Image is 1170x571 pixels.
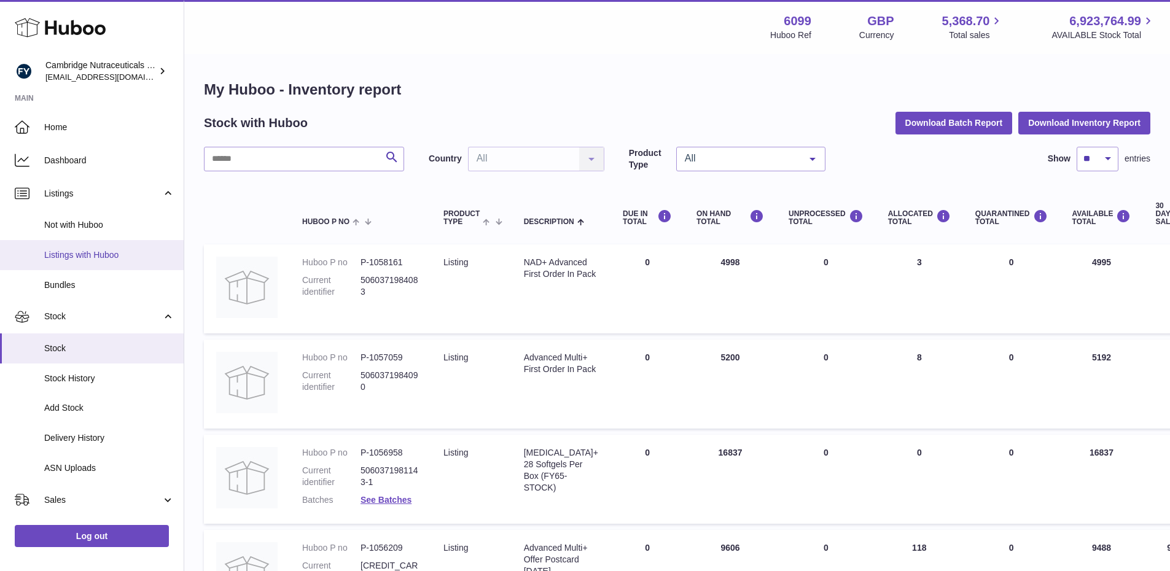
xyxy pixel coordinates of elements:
[44,462,174,474] span: ASN Uploads
[524,218,574,226] span: Description
[610,244,684,333] td: 0
[776,340,876,429] td: 0
[44,279,174,291] span: Bundles
[1125,153,1150,165] span: entries
[1009,352,1014,362] span: 0
[443,210,480,226] span: Product Type
[361,495,411,505] a: See Batches
[361,542,419,554] dd: P-1056209
[696,209,764,226] div: ON HAND Total
[361,352,419,363] dd: P-1057059
[1060,435,1144,524] td: 16837
[629,147,670,171] label: Product Type
[876,435,963,524] td: 0
[429,153,462,165] label: Country
[15,525,169,547] a: Log out
[44,155,174,166] span: Dashboard
[1069,13,1141,29] span: 6,923,764.99
[524,257,598,280] div: NAD+ Advanced First Order In Pack
[302,218,349,226] span: Huboo P no
[45,72,181,82] span: [EMAIL_ADDRESS][DOMAIN_NAME]
[361,274,419,298] dd: 5060371984083
[302,542,361,554] dt: Huboo P no
[361,447,419,459] dd: P-1056958
[784,13,811,29] strong: 6099
[361,465,419,488] dd: 5060371981143-1
[682,152,800,165] span: All
[770,29,811,41] div: Huboo Ref
[895,112,1013,134] button: Download Batch Report
[524,447,598,494] div: [MEDICAL_DATA]+ 28 Softgels Per Box (FY65-STOCK)
[361,257,419,268] dd: P-1058161
[1018,112,1150,134] button: Download Inventory Report
[1048,153,1071,165] label: Show
[44,402,174,414] span: Add Stock
[1009,257,1014,267] span: 0
[876,244,963,333] td: 3
[942,13,1004,41] a: 5,368.70 Total sales
[610,435,684,524] td: 0
[302,447,361,459] dt: Huboo P no
[44,249,174,261] span: Listings with Huboo
[610,340,684,429] td: 0
[216,447,278,508] img: product image
[44,188,162,200] span: Listings
[443,448,468,457] span: listing
[44,311,162,322] span: Stock
[204,80,1150,99] h1: My Huboo - Inventory report
[789,209,864,226] div: UNPROCESSED Total
[1051,13,1155,41] a: 6,923,764.99 AVAILABLE Stock Total
[867,13,894,29] strong: GBP
[942,13,990,29] span: 5,368.70
[684,435,776,524] td: 16837
[524,352,598,375] div: Advanced Multi+ First Order In Pack
[1072,209,1131,226] div: AVAILABLE Total
[44,219,174,231] span: Not with Huboo
[776,244,876,333] td: 0
[302,370,361,393] dt: Current identifier
[44,122,174,133] span: Home
[859,29,894,41] div: Currency
[361,370,419,393] dd: 5060371984090
[44,494,162,506] span: Sales
[302,257,361,268] dt: Huboo P no
[1060,340,1144,429] td: 5192
[204,115,308,131] h2: Stock with Huboo
[302,274,361,298] dt: Current identifier
[302,352,361,363] dt: Huboo P no
[1009,448,1014,457] span: 0
[888,209,951,226] div: ALLOCATED Total
[15,62,33,80] img: huboo@camnutra.com
[1009,543,1014,553] span: 0
[443,543,468,553] span: listing
[1060,244,1144,333] td: 4995
[949,29,1004,41] span: Total sales
[443,352,468,362] span: listing
[44,373,174,384] span: Stock History
[216,257,278,318] img: product image
[216,352,278,413] img: product image
[44,343,174,354] span: Stock
[302,465,361,488] dt: Current identifier
[443,257,468,267] span: listing
[684,340,776,429] td: 5200
[1051,29,1155,41] span: AVAILABLE Stock Total
[45,60,156,83] div: Cambridge Nutraceuticals Ltd
[876,340,963,429] td: 8
[44,432,174,444] span: Delivery History
[776,435,876,524] td: 0
[975,209,1048,226] div: QUARANTINED Total
[684,244,776,333] td: 4998
[623,209,672,226] div: DUE IN TOTAL
[302,494,361,506] dt: Batches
